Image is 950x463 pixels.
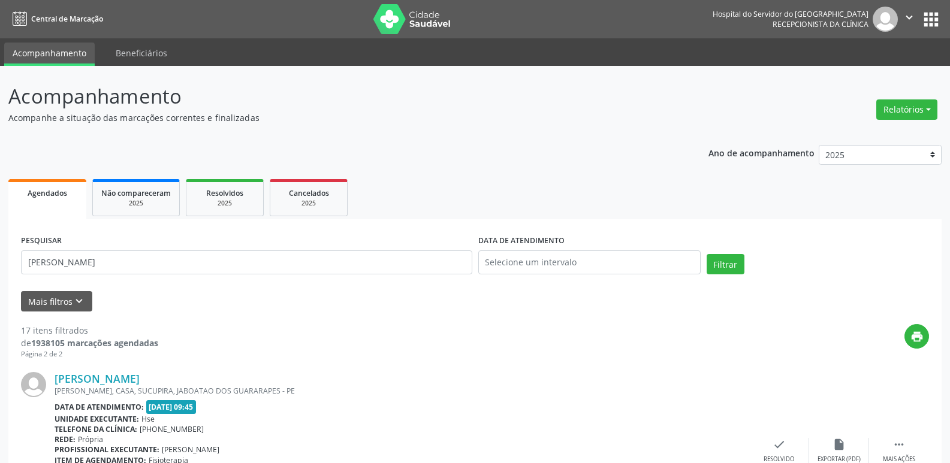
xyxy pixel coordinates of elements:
b: Profissional executante: [55,444,159,455]
a: [PERSON_NAME] [55,372,140,385]
span: Hse [141,414,155,424]
div: 2025 [101,199,171,208]
label: PESQUISAR [21,232,62,250]
img: img [873,7,898,32]
i: check [773,438,786,451]
label: DATA DE ATENDIMENTO [478,232,565,250]
button: Filtrar [707,254,744,274]
div: 2025 [195,199,255,208]
i:  [903,11,916,24]
i:  [892,438,906,451]
a: Central de Marcação [8,9,103,29]
img: img [21,372,46,397]
span: Recepcionista da clínica [773,19,868,29]
span: Central de Marcação [31,14,103,24]
p: Acompanhe a situação das marcações correntes e finalizadas [8,111,662,124]
p: Acompanhamento [8,81,662,111]
a: Beneficiários [107,43,176,63]
button: Relatórios [876,99,937,120]
input: Nome, código do beneficiário ou CPF [21,250,472,274]
button:  [898,7,921,32]
button: Mais filtroskeyboard_arrow_down [21,291,92,312]
div: 17 itens filtrados [21,324,158,337]
i: insert_drive_file [833,438,846,451]
div: 2025 [279,199,339,208]
i: keyboard_arrow_down [73,295,86,308]
b: Rede: [55,434,76,444]
span: [DATE] 09:45 [146,400,197,414]
a: Acompanhamento [4,43,95,66]
button: print [904,324,929,349]
span: Cancelados [289,188,329,198]
p: Ano de acompanhamento [708,145,815,160]
input: Selecione um intervalo [478,250,701,274]
span: Não compareceram [101,188,171,198]
span: [PERSON_NAME] [162,444,219,455]
span: Resolvidos [206,188,243,198]
span: Agendados [28,188,67,198]
div: de [21,337,158,349]
strong: 1938105 marcações agendadas [31,337,158,349]
b: Telefone da clínica: [55,424,137,434]
b: Data de atendimento: [55,402,144,412]
span: Própria [78,434,103,444]
div: Hospital do Servidor do [GEOGRAPHIC_DATA] [713,9,868,19]
span: [PHONE_NUMBER] [140,424,204,434]
button: apps [921,9,942,30]
b: Unidade executante: [55,414,139,424]
div: [PERSON_NAME], CASA, SUCUPIRA, JABOATAO DOS GUARARAPES - PE [55,386,749,396]
i: print [910,330,924,343]
div: Página 2 de 2 [21,349,158,359]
